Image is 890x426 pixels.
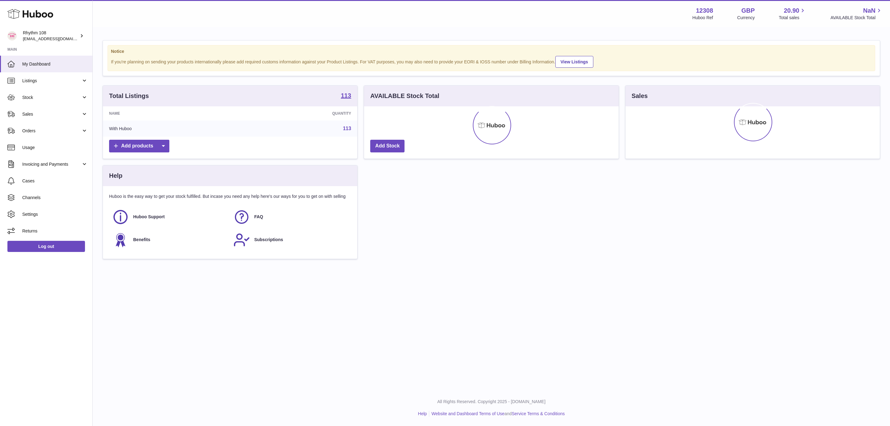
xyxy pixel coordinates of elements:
span: [EMAIL_ADDRESS][DOMAIN_NAME] [23,36,91,41]
h3: Sales [632,92,648,100]
a: Add products [109,140,169,152]
img: orders@rhythm108.com [7,31,17,40]
a: NaN AVAILABLE Stock Total [830,6,883,21]
p: All Rights Reserved. Copyright 2025 - [DOMAIN_NAME] [98,399,885,405]
span: Usage [22,145,88,151]
span: Listings [22,78,81,84]
a: 113 [343,126,351,131]
span: My Dashboard [22,61,88,67]
a: Help [418,411,427,416]
span: Total sales [779,15,806,21]
strong: GBP [741,6,755,15]
th: Name [103,106,237,121]
span: Cases [22,178,88,184]
span: Returns [22,228,88,234]
span: Orders [22,128,81,134]
div: Currency [737,15,755,21]
td: With Huboo [103,121,237,137]
span: FAQ [254,214,263,220]
a: Benefits [112,232,227,248]
a: 113 [341,92,351,100]
span: Huboo Support [133,214,165,220]
div: Huboo Ref [693,15,713,21]
a: Huboo Support [112,209,227,225]
div: Rhythm 108 [23,30,78,42]
h3: Help [109,172,122,180]
th: Quantity [237,106,357,121]
h3: AVAILABLE Stock Total [370,92,439,100]
div: If you're planning on sending your products internationally please add required customs informati... [111,55,872,68]
li: and [429,411,565,417]
strong: 113 [341,92,351,99]
h3: Total Listings [109,92,149,100]
span: AVAILABLE Stock Total [830,15,883,21]
strong: 12308 [696,6,713,15]
a: 20.90 Total sales [779,6,806,21]
span: Invoicing and Payments [22,161,81,167]
a: Service Terms & Conditions [512,411,565,416]
span: 20.90 [784,6,799,15]
strong: Notice [111,49,872,54]
a: Website and Dashboard Terms of Use [431,411,504,416]
a: Add Stock [370,140,405,152]
p: Huboo is the easy way to get your stock fulfilled. But incase you need any help here's our ways f... [109,194,351,199]
span: Sales [22,111,81,117]
a: FAQ [233,209,348,225]
span: Benefits [133,237,150,243]
a: View Listings [555,56,593,68]
span: Subscriptions [254,237,283,243]
span: Settings [22,211,88,217]
span: Stock [22,95,81,100]
span: Channels [22,195,88,201]
a: Subscriptions [233,232,348,248]
a: Log out [7,241,85,252]
span: NaN [863,6,875,15]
